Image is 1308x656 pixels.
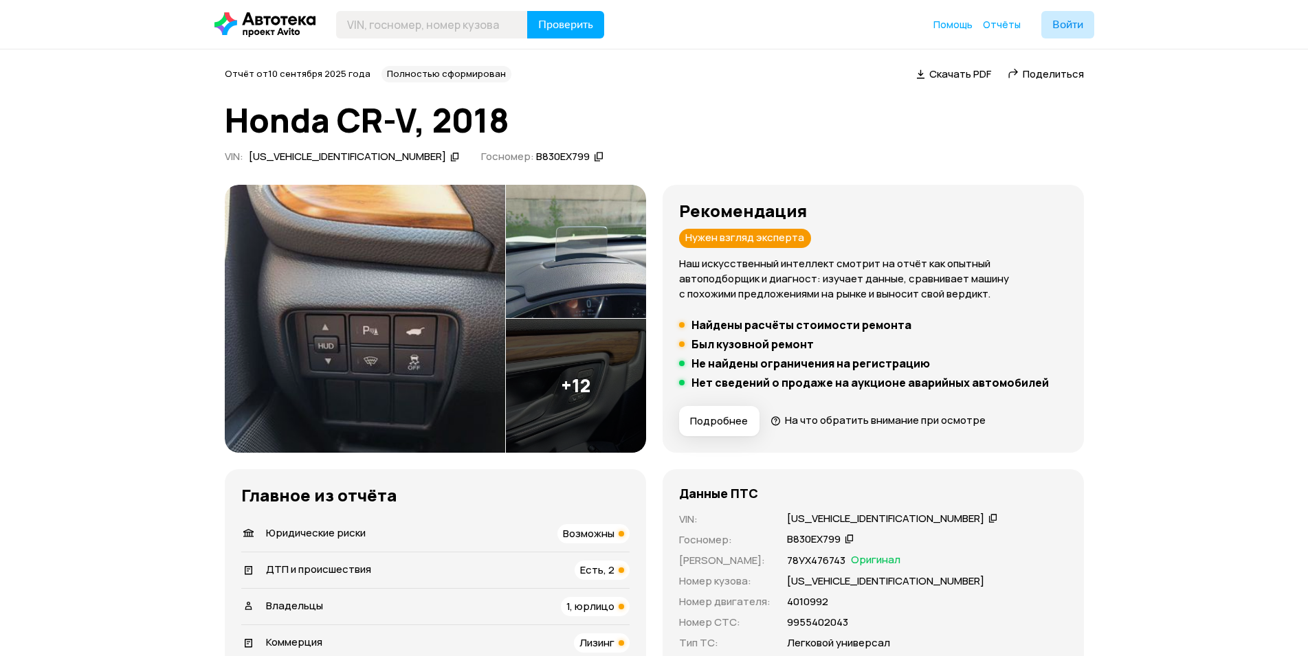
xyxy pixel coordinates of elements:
span: Войти [1052,19,1083,30]
h1: Honda CR-V, 2018 [225,102,1084,139]
div: [US_VEHICLE_IDENTIFICATION_NUMBER] [249,150,446,164]
p: 9955402043 [787,615,848,630]
div: Полностью сформирован [381,66,511,82]
h5: Был кузовной ремонт [691,337,814,351]
h4: Данные ПТС [679,486,758,501]
span: VIN : [225,149,243,163]
p: VIN : [679,512,771,527]
a: Поделиться [1008,67,1084,81]
p: Госномер : [679,532,771,547]
input: VIN, госномер, номер кузова [336,11,528,38]
p: Номер двигателя : [679,594,771,609]
span: ДТП и происшествия [266,562,371,576]
span: Есть, 2 [580,563,614,577]
span: Помощь [933,18,973,31]
div: Нужен взгляд эксперта [679,229,811,248]
span: Возможны [563,526,614,541]
span: Лизинг [579,635,614,650]
button: Подробнее [679,406,760,436]
div: [US_VEHICLE_IDENTIFICATION_NUMBER] [787,512,984,526]
p: 4010992 [787,594,828,609]
span: Скачать PDF [929,67,991,81]
span: Оригинал [851,553,900,568]
a: На что обратить внимание при осмотре [771,413,986,427]
span: Поделиться [1023,67,1084,81]
button: Войти [1041,11,1094,38]
p: Номер кузова : [679,574,771,589]
h5: Нет сведений о продаже на аукционе аварийных автомобилей [691,376,1049,389]
span: Подробнее [690,414,748,428]
h3: Рекомендация [679,201,1067,220]
a: Помощь [933,18,973,32]
p: 78УХ476743 [787,553,845,568]
span: Коммерция [266,635,322,649]
p: [US_VEHICLE_IDENTIFICATION_NUMBER] [787,574,984,589]
span: Отчёты [983,18,1021,31]
h5: Не найдены ограничения на регистрацию [691,357,930,370]
p: Номер СТС : [679,615,771,630]
span: 1, юрлицо [566,599,614,613]
h5: Найдены расчёты стоимости ремонта [691,318,911,332]
a: Скачать PDF [916,67,991,81]
span: Владельцы [266,598,323,613]
p: [PERSON_NAME] : [679,553,771,568]
span: На что обратить внимание при осмотре [785,413,986,427]
div: В830ЕХ799 [536,150,590,164]
p: Легковой универсал [787,635,890,651]
span: Проверить [538,19,593,30]
h3: Главное из отчёта [241,486,630,505]
button: Проверить [527,11,604,38]
a: Отчёты [983,18,1021,32]
p: Наш искусственный интеллект смотрит на отчёт как опытный автоподборщик и диагност: изучает данные... [679,256,1067,302]
div: В830ЕХ799 [787,532,841,547]
span: Отчёт от 10 сентября 2025 года [225,67,370,80]
p: Тип ТС : [679,635,771,651]
span: Госномер: [481,149,534,163]
span: Юридические риски [266,525,366,540]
